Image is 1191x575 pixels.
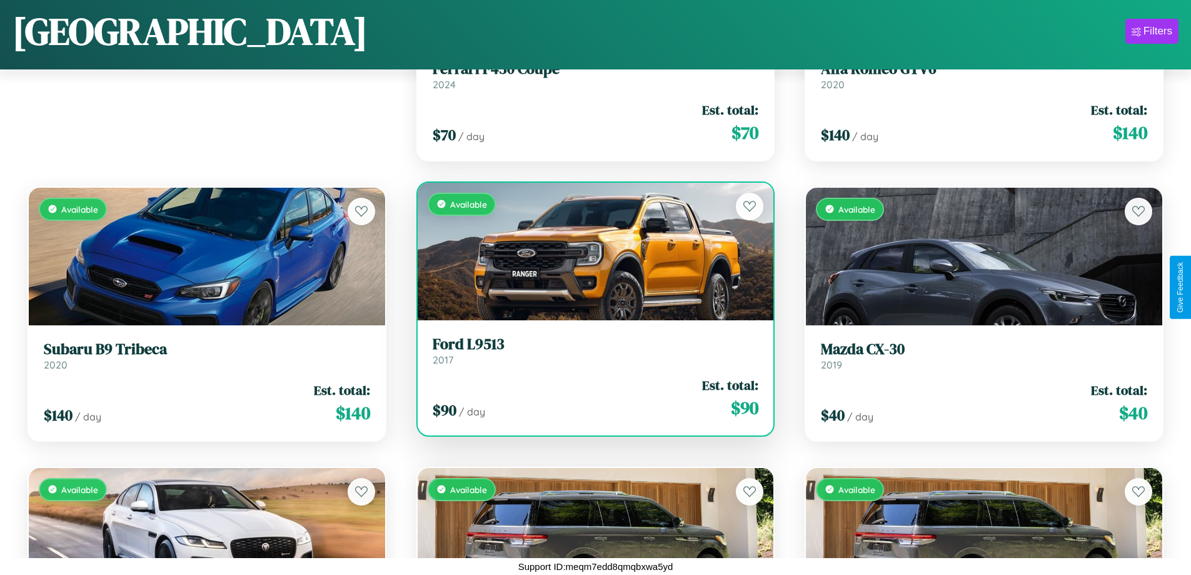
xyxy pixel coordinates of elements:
[44,405,73,425] span: $ 140
[1091,381,1147,399] span: Est. total:
[433,335,759,366] a: Ford L95132017
[821,60,1147,78] h3: Alfa Romeo GTV6
[44,340,370,359] h3: Subaru B9 Tribeca
[13,6,368,57] h1: [GEOGRAPHIC_DATA]
[433,78,456,91] span: 2024
[821,359,842,371] span: 2019
[518,558,673,575] p: Support ID: meqm7edd8qmqbxwa5yd
[852,130,878,143] span: / day
[821,405,845,425] span: $ 40
[336,400,370,425] span: $ 140
[459,405,485,418] span: / day
[821,125,850,145] span: $ 140
[702,101,758,119] span: Est. total:
[838,484,875,495] span: Available
[821,78,845,91] span: 2020
[1113,120,1147,145] span: $ 140
[731,395,758,420] span: $ 90
[821,340,1147,359] h3: Mazda CX-30
[75,410,101,423] span: / day
[731,120,758,145] span: $ 70
[821,340,1147,371] a: Mazda CX-302019
[1119,400,1147,425] span: $ 40
[433,60,759,78] h3: Ferrari F430 Coupe
[821,60,1147,91] a: Alfa Romeo GTV62020
[433,354,453,366] span: 2017
[433,60,759,91] a: Ferrari F430 Coupe2024
[433,335,759,354] h3: Ford L9513
[458,130,485,143] span: / day
[433,400,456,420] span: $ 90
[847,410,873,423] span: / day
[61,484,98,495] span: Available
[1125,19,1178,44] button: Filters
[1091,101,1147,119] span: Est. total:
[1143,25,1172,38] div: Filters
[314,381,370,399] span: Est. total:
[44,340,370,371] a: Subaru B9 Tribeca2020
[433,125,456,145] span: $ 70
[702,376,758,394] span: Est. total:
[44,359,68,371] span: 2020
[450,199,487,210] span: Available
[450,484,487,495] span: Available
[61,204,98,215] span: Available
[838,204,875,215] span: Available
[1176,262,1185,313] div: Give Feedback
